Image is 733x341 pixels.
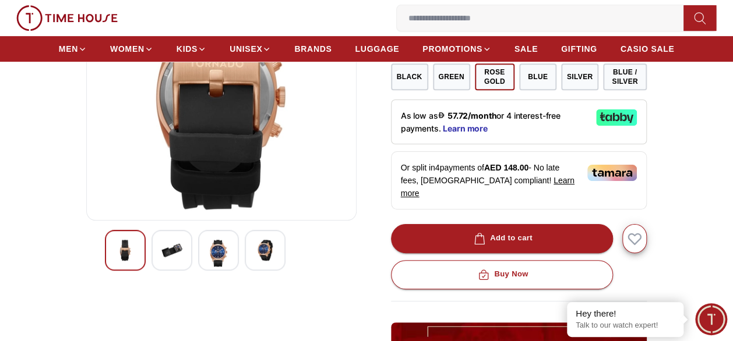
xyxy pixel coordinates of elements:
[161,240,182,261] img: Tornado Lumina Chronosphere Men's Black Dial Chronograph Watch - T9102-BLEB
[177,43,198,55] span: KIDS
[230,38,271,59] a: UNISEX
[561,43,597,55] span: GIFTING
[208,240,229,267] img: Tornado Lumina Chronosphere Men's Black Dial Chronograph Watch - T9102-BLEB
[576,308,675,319] div: Hey there!
[484,163,528,172] span: AED 148.00
[391,224,614,253] button: Add to cart
[110,38,153,59] a: WOMEN
[391,63,428,90] button: Black
[561,63,598,90] button: Silver
[422,38,491,59] a: PROMOTIONS
[230,43,262,55] span: UNISEX
[401,176,575,198] span: Learn more
[391,151,647,209] div: Or split in 4 payments of - No late fees, [DEMOGRAPHIC_DATA] compliant!
[587,165,637,181] img: Tamara
[110,43,145,55] span: WOMEN
[519,63,556,90] button: Blue
[561,38,597,59] a: GIFTING
[433,63,470,90] button: Green
[603,63,647,90] button: Blue / Silver
[59,38,87,59] a: MEN
[471,232,533,245] div: Add to cart
[695,303,727,335] div: Chat Widget
[355,43,399,55] span: LUGGAGE
[391,260,614,289] button: Buy Now
[177,38,206,59] a: KIDS
[255,240,276,261] img: Tornado Lumina Chronosphere Men's Black Dial Chronograph Watch - T9102-BLEB
[475,63,514,90] button: Rose Gold
[576,321,675,331] p: Talk to our watch expert!
[16,5,118,31] img: ...
[115,240,136,261] img: Tornado Lumina Chronosphere Men's Black Dial Chronograph Watch - T9102-BLEB
[475,268,528,281] div: Buy Now
[514,43,538,55] span: SALE
[422,43,482,55] span: PROMOTIONS
[355,38,399,59] a: LUGGAGE
[294,43,332,55] span: BRANDS
[621,43,675,55] span: CASIO SALE
[621,38,675,59] a: CASIO SALE
[514,38,538,59] a: SALE
[59,43,78,55] span: MEN
[294,38,332,59] a: BRANDS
